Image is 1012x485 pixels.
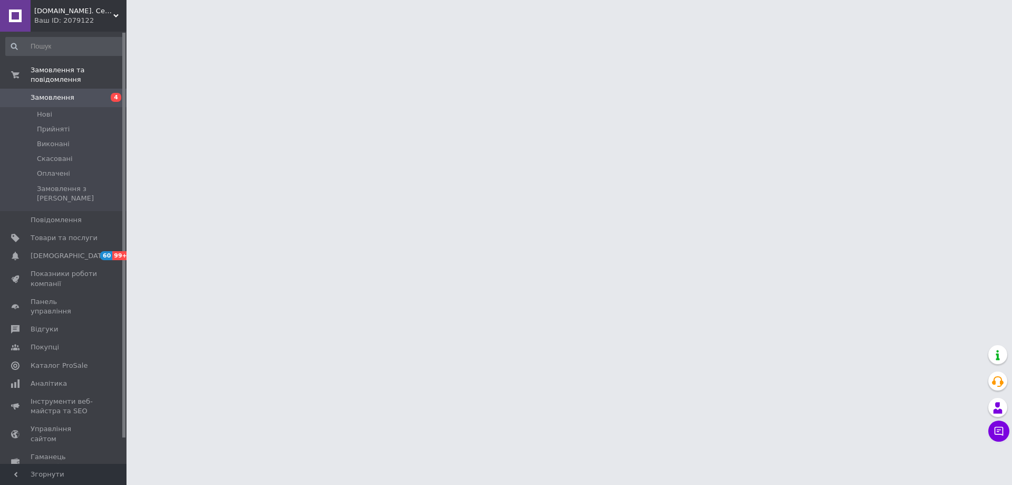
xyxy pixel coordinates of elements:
[34,16,126,25] div: Ваш ID: 2079122
[31,379,67,388] span: Аналітика
[37,125,70,134] span: Прийняті
[31,269,98,288] span: Показники роботи компанії
[31,343,59,352] span: Покупці
[31,397,98,416] span: Інструменти веб-майстра та SEO
[5,37,124,56] input: Пошук
[31,93,74,102] span: Замовлення
[31,65,126,84] span: Замовлення та повідомлення
[31,325,58,334] span: Відгуки
[31,424,98,443] span: Управління сайтом
[31,361,87,370] span: Каталог ProSale
[111,93,121,102] span: 4
[31,233,98,243] span: Товари та послуги
[37,184,123,203] span: Замовлення з [PERSON_NAME]
[31,251,109,261] span: [DEMOGRAPHIC_DATA]
[988,421,1009,442] button: Чат з покупцем
[37,169,70,178] span: Оплачені
[37,139,70,149] span: Виконані
[37,110,52,119] span: Нові
[100,251,112,260] span: 60
[31,452,98,471] span: Гаманець компанії
[112,251,130,260] span: 99+
[31,215,82,225] span: Повідомлення
[34,6,113,16] span: vortex.dp.ua. Сервісний центр, ремонт ноутбуків, комп'ютерів, комплектуючих, склад запчастин
[37,154,73,164] span: Скасовані
[31,297,98,316] span: Панель управління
